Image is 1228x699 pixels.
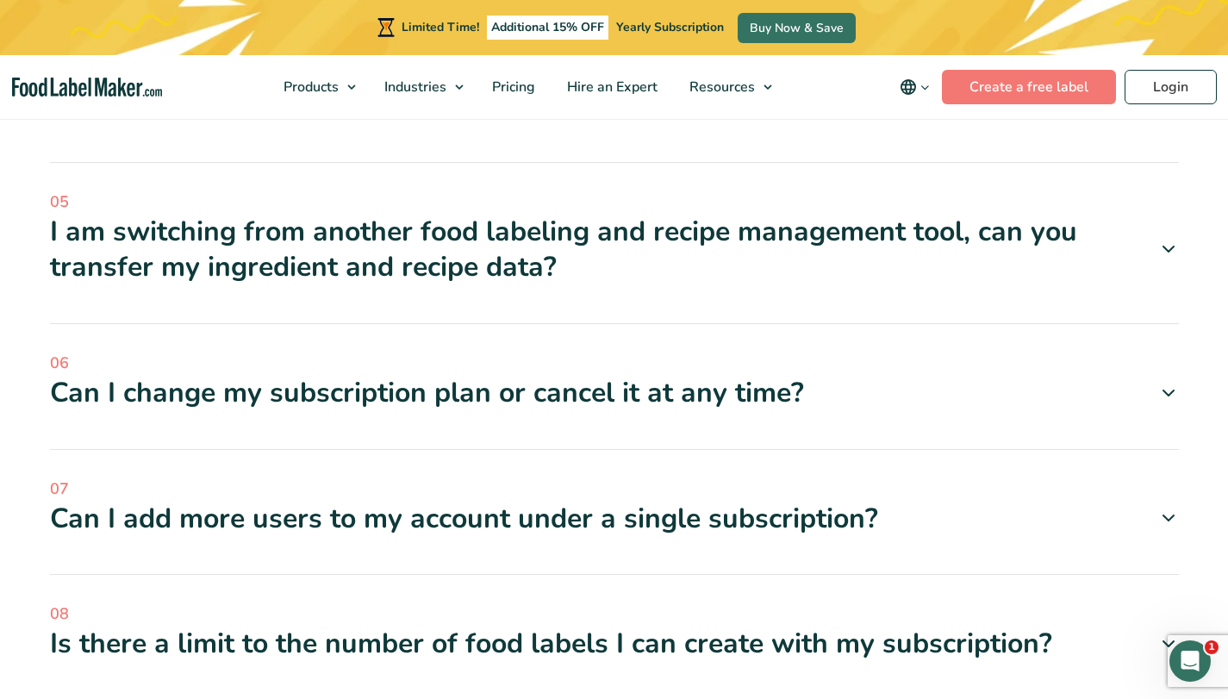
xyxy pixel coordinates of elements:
a: Resources [674,55,781,119]
a: 08 Is there a limit to the number of food labels I can create with my subscription? [50,602,1179,662]
div: Can I change my subscription plan or cancel it at any time? [50,375,1179,411]
span: 07 [50,477,1179,501]
a: Create a free label [942,70,1116,104]
a: Buy Now & Save [738,13,856,43]
a: 04 Are there any setup fees or hidden costs? [50,65,1179,124]
span: Additional 15% OFF [487,16,608,40]
span: Resources [684,78,757,97]
div: Can I add more users to my account under a single subscription? [50,501,1179,537]
a: Hire an Expert [552,55,670,119]
span: Products [278,78,340,97]
a: Pricing [477,55,547,119]
div: Is there a limit to the number of food labels I can create with my subscription? [50,626,1179,662]
iframe: Intercom live chat [1169,640,1211,682]
a: Industries [369,55,472,119]
span: 06 [50,352,1179,375]
div: I am switching from another food labeling and recipe management tool, can you transfer my ingredi... [50,214,1179,285]
a: Login [1125,70,1217,104]
a: 05 I am switching from another food labeling and recipe management tool, can you transfer my ingr... [50,190,1179,285]
a: 07 Can I add more users to my account under a single subscription? [50,477,1179,537]
div: Are there any setup fees or hidden costs? [50,88,1179,124]
span: Yearly Subscription [616,19,724,35]
span: 08 [50,602,1179,626]
span: Limited Time! [402,19,479,35]
span: 1 [1205,640,1219,654]
span: Industries [379,78,448,97]
a: Products [268,55,365,119]
span: 05 [50,190,1179,214]
span: Hire an Expert [562,78,659,97]
span: Pricing [487,78,537,97]
a: 06 Can I change my subscription plan or cancel it at any time? [50,352,1179,411]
